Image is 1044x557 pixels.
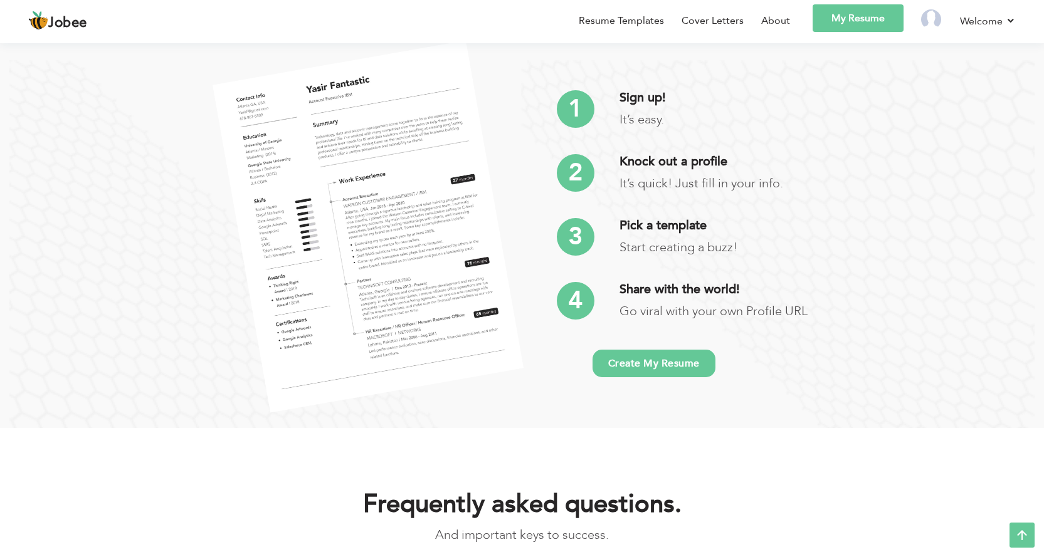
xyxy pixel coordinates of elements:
[593,350,715,377] a: Create My Resume
[813,4,904,32] a: My Resume
[557,154,594,192] i: 2
[579,13,664,28] a: Resume Templates
[213,40,524,412] img: Easy Build. Quick Download. Instant Shareability!
[557,174,1035,193] p: It’s quick! Just fill in your info.
[921,9,941,29] img: Profile Img
[557,218,1035,233] h4: Pick a template
[184,526,861,544] p: And important keys to success.
[48,16,87,30] span: Jobee
[557,154,1035,169] h4: Knock out a proﬁle
[761,13,790,28] a: About
[557,282,1035,297] h4: Share with the world!
[184,488,861,521] h2: Frequently asked questions.
[557,218,594,256] i: 3
[557,90,1035,105] h4: Sign up!
[557,90,594,128] i: 1
[960,13,1016,29] a: Welcome
[557,302,1035,321] p: Go viral with your own Profile URL
[28,11,48,31] img: jobee.io
[557,282,594,320] i: 4
[682,13,744,28] a: Cover Letters
[28,11,87,31] a: Jobee
[557,238,1035,257] p: Start creating a buzz!
[557,110,1035,129] p: It’s easy.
